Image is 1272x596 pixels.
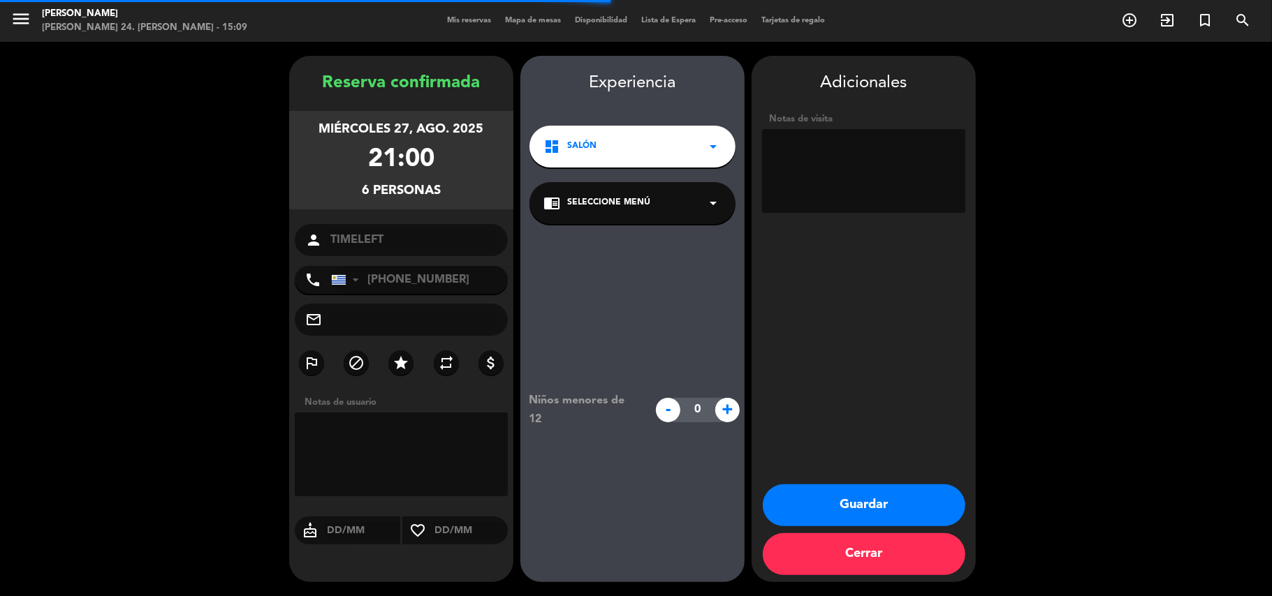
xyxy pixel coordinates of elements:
[498,17,568,24] span: Mapa de mesas
[433,522,508,539] input: DD/MM
[319,119,484,140] div: miércoles 27, ago. 2025
[10,8,31,29] i: menu
[518,392,649,428] div: Niños menores de 12
[368,140,434,181] div: 21:00
[715,398,740,422] span: +
[348,355,365,371] i: block
[305,271,321,288] i: phone
[440,17,498,24] span: Mis reservas
[303,355,320,371] i: outlined_flag
[1197,12,1213,29] i: turned_in_not
[754,17,832,24] span: Tarjetas de regalo
[362,181,441,201] div: 6 personas
[42,7,247,21] div: [PERSON_NAME]
[1234,12,1251,29] i: search
[763,484,965,526] button: Guardar
[656,398,680,422] span: -
[438,355,455,371] i: repeat
[483,355,499,371] i: attach_money
[295,522,326,539] i: cake
[543,138,560,155] i: dashboard
[703,17,754,24] span: Pre-acceso
[289,70,513,97] div: Reserva confirmada
[305,232,322,248] i: person
[763,533,965,575] button: Cerrar
[402,522,433,539] i: favorite_border
[332,267,364,293] div: Uruguay: +598
[705,138,722,155] i: arrow_drop_down
[298,395,513,410] div: Notas de usuario
[305,311,322,328] i: mail_outline
[1159,12,1176,29] i: exit_to_app
[568,17,634,24] span: Disponibilidad
[520,70,745,97] div: Experiencia
[634,17,703,24] span: Lista de Espera
[567,140,597,154] span: Salón
[326,522,400,539] input: DD/MM
[762,112,965,126] div: Notas de visita
[10,8,31,34] button: menu
[393,355,409,371] i: star
[762,70,965,97] div: Adicionales
[567,196,650,210] span: Seleccione Menú
[1121,12,1138,29] i: add_circle_outline
[42,21,247,35] div: [PERSON_NAME] 24. [PERSON_NAME] - 15:09
[543,195,560,211] i: chrome_reader_mode
[705,195,722,211] i: arrow_drop_down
